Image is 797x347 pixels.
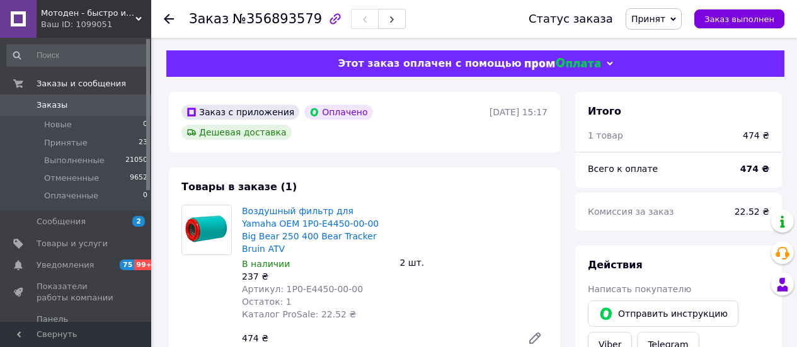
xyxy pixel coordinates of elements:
[44,173,99,184] span: Отмененные
[181,181,297,193] span: Товары в заказе (1)
[242,297,292,307] span: Остаток: 1
[143,190,147,202] span: 0
[242,206,379,254] a: Воздушный фильтр для Yamaha OEM 1P0-E4450-00-00 Big Bear 250 400 Bear Tracker Bruin ATV
[37,314,117,336] span: Панель управления
[37,281,117,304] span: Показатели работы компании
[182,212,231,247] img: Воздушный фильтр для Yamaha OEM 1P0-E4450-00-00 Big Bear 250 400 Bear Tracker Bruin ATV
[588,130,623,140] span: 1 товар
[143,119,147,130] span: 0
[631,14,665,24] span: Принят
[37,259,94,271] span: Уведомления
[44,155,105,166] span: Выполненные
[529,13,613,25] div: Статус заказа
[139,137,147,149] span: 23
[164,13,174,25] div: Вернуться назад
[588,300,738,327] button: Отправить инструкцию
[735,207,769,217] span: 22.52 ₴
[242,270,390,283] div: 237 ₴
[37,78,126,89] span: Заказы и сообщения
[490,107,548,117] time: [DATE] 15:17
[588,105,621,117] span: Итого
[37,216,86,227] span: Сообщения
[134,259,155,270] span: 99+
[44,190,98,202] span: Оплаченные
[242,284,363,294] span: Артикул: 1P0-E4450-00-00
[125,155,147,166] span: 21050
[588,284,691,294] span: Написать покупателю
[743,129,769,142] div: 474 ₴
[41,8,135,19] span: Мотоден - быстро и надёжно
[232,11,322,26] span: №356893579
[395,254,553,271] div: 2 шт.
[525,58,600,70] img: evopay logo
[130,173,147,184] span: 9652
[44,137,88,149] span: Принятые
[588,207,674,217] span: Комиссия за заказ
[6,44,149,67] input: Поиск
[44,119,72,130] span: Новые
[37,100,67,111] span: Заказы
[588,259,643,271] span: Действия
[694,9,784,28] button: Заказ выполнен
[704,14,774,24] span: Заказ выполнен
[132,216,145,227] span: 2
[237,329,517,347] div: 474 ₴
[37,238,108,249] span: Товары и услуги
[338,57,521,69] span: Этот заказ оплачен с помощью
[181,105,299,120] div: Заказ с приложения
[242,259,290,269] span: В наличии
[120,259,134,270] span: 75
[181,125,292,140] div: Дешевая доставка
[304,105,372,120] div: Оплачено
[740,164,769,174] b: 474 ₴
[588,164,658,174] span: Всего к оплате
[242,309,356,319] span: Каталог ProSale: 22.52 ₴
[189,11,229,26] span: Заказ
[41,19,151,30] div: Ваш ID: 1099051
